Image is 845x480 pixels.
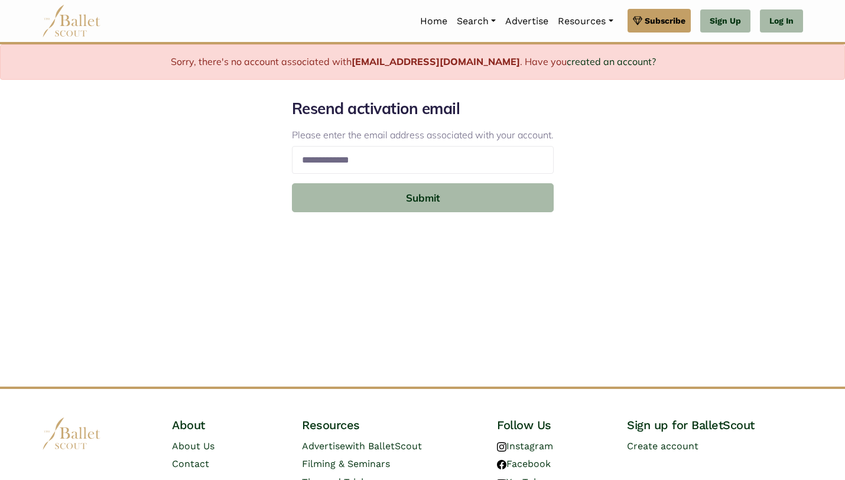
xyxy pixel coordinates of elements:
a: Instagram [497,440,553,452]
a: Advertise [500,9,553,34]
a: Facebook [497,458,551,469]
a: Home [415,9,452,34]
img: gem.svg [633,14,642,27]
a: Contact [172,458,209,469]
a: Filming & Seminars [302,458,390,469]
a: Sign Up [700,9,750,33]
h4: About [172,417,283,433]
img: instagram logo [497,442,506,452]
b: [EMAIL_ADDRESS][DOMAIN_NAME] [352,56,520,67]
h4: Resources [302,417,478,433]
p: Please enter the email address associated with your account. [292,128,554,143]
a: created an account? [567,56,656,67]
a: Create account [627,440,698,452]
span: Subscribe [645,14,685,27]
a: Advertisewith BalletScout [302,440,422,452]
h4: Sign up for BalletScout [627,417,803,433]
h1: Resend activation email [292,99,554,119]
a: Subscribe [628,9,691,33]
button: Submit [292,183,554,213]
span: with BalletScout [345,440,422,452]
h4: Follow Us [497,417,608,433]
a: Resources [553,9,617,34]
a: Log In [760,9,803,33]
a: About Us [172,440,214,452]
img: logo [42,417,101,450]
a: Search [452,9,500,34]
img: facebook logo [497,460,506,469]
